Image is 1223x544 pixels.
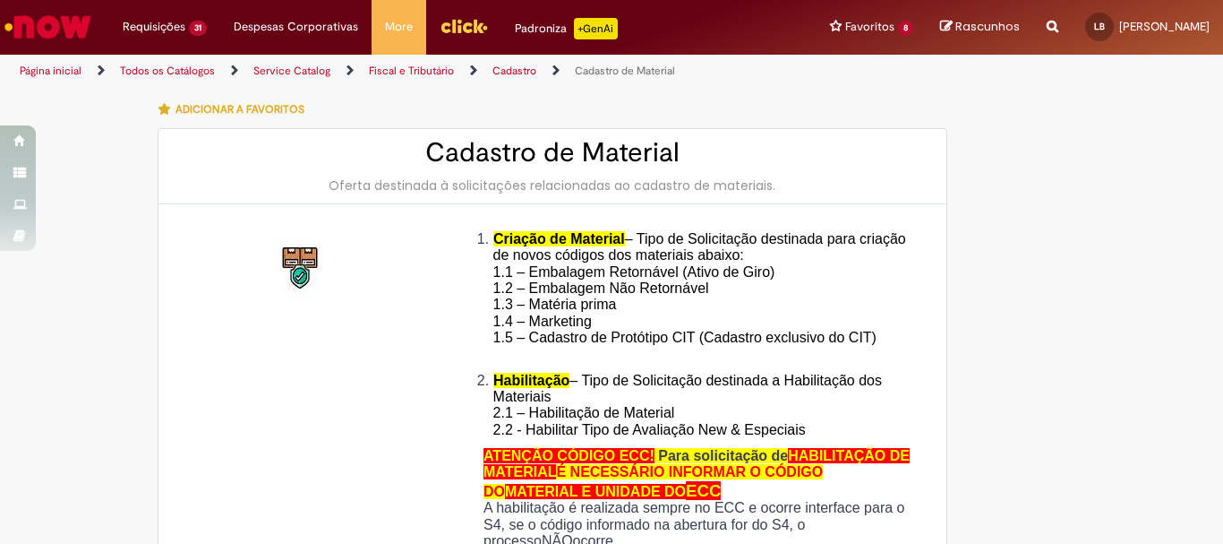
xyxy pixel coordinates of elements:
[515,18,618,39] div: Padroniza
[483,448,910,479] span: HABILITAÇÃO DE MATERIAL
[940,19,1020,36] a: Rascunhos
[574,18,618,39] p: +GenAi
[898,21,913,36] span: 8
[575,64,675,78] a: Cadastro de Material
[120,64,215,78] a: Todos os Catálogos
[13,55,802,88] ul: Trilhas de página
[175,102,304,117] span: Adicionar a Favoritos
[505,484,686,499] span: MATERIAL E UNIDADE DO
[253,64,330,78] a: Service Catalog
[483,464,823,498] span: É NECESSÁRIO INFORMAR O CÓDIGO DO
[493,373,569,388] span: Habilitação
[385,18,413,36] span: More
[955,18,1020,35] span: Rascunhos
[20,64,81,78] a: Página inicial
[686,481,721,500] span: ECC
[189,21,207,36] span: 31
[658,448,788,463] span: Para solicitação de
[176,138,928,168] h2: Cadastro de Material
[369,64,454,78] a: Fiscal e Tributário
[123,18,185,36] span: Requisições
[1119,19,1210,34] span: [PERSON_NAME]
[158,91,314,128] button: Adicionar a Favoritos
[2,9,94,45] img: ServiceNow
[493,231,625,246] span: Criação de Material
[493,231,906,362] span: – Tipo de Solicitação destinada para criação de novos códigos dos materiais abaixo: 1.1 – Embalag...
[234,18,358,36] span: Despesas Corporativas
[483,448,654,463] span: ATENÇÃO CÓDIGO ECC!
[273,240,330,298] img: Cadastro de Material
[493,373,882,437] span: – Tipo de Solicitação destinada a Habilitação dos Materiais 2.1 – Habilitação de Material 2.2 - H...
[845,18,894,36] span: Favoritos
[492,64,536,78] a: Cadastro
[176,177,928,194] div: Oferta destinada à solicitações relacionadas ao cadastro de materiais.
[1094,21,1105,32] span: LB
[440,13,488,39] img: click_logo_yellow_360x200.png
